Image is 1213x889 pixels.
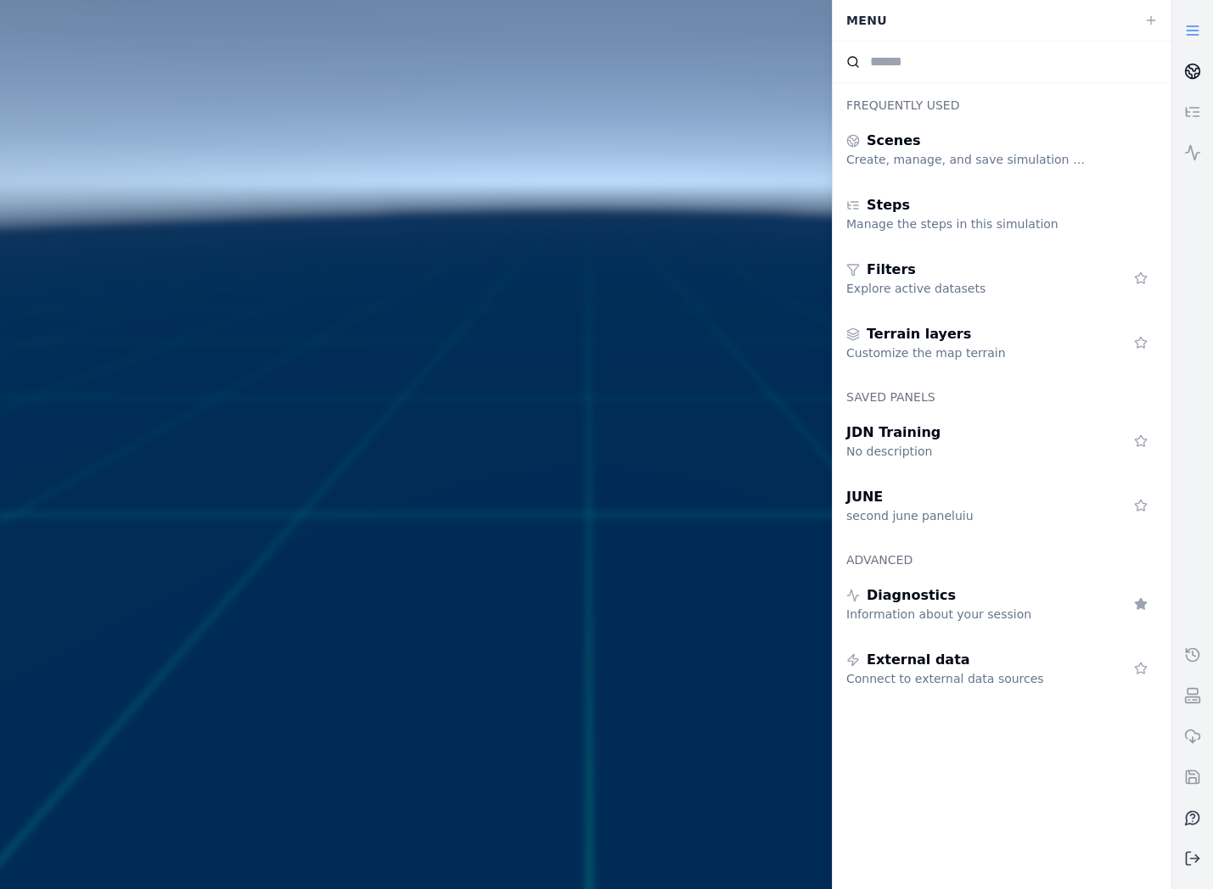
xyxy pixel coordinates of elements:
[846,507,1091,524] div: second june paneluiu
[846,151,1091,168] div: Create, manage, and save simulation scenes
[846,280,1091,297] div: Explore active datasets
[867,585,956,606] span: Diagnostics
[846,443,1091,460] div: No description
[867,260,916,280] span: Filters
[846,606,1091,623] div: Information about your session
[833,375,1171,409] div: Saved panels
[867,650,970,670] span: External data
[846,215,1091,232] div: Manage the steps in this simulation
[833,538,1171,572] div: Advanced
[867,195,910,215] span: Steps
[867,324,971,344] span: Terrain layers
[833,83,1171,117] div: Frequently Used
[846,422,941,443] span: JDN Training
[867,131,921,151] span: Scenes
[846,487,883,507] span: JUNE
[836,4,1134,36] div: Menu
[846,344,1091,361] div: Customize the map terrain
[846,670,1091,687] div: Connect to external data sources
